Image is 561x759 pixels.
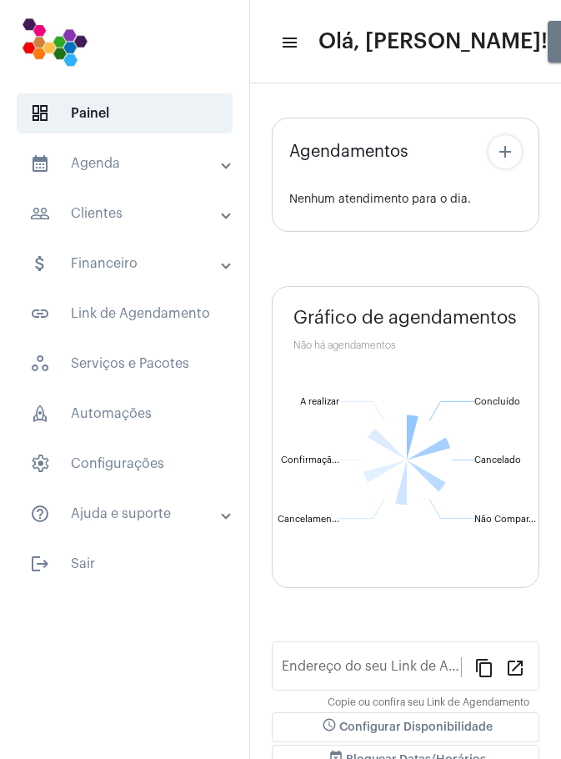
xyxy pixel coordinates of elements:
text: Confirmaçã... [281,455,339,465]
span: Serviços e Pacotes [17,344,233,384]
span: sidenav icon [30,404,50,424]
span: Gráfico de agendamentos [293,308,517,328]
mat-icon: add [495,142,515,162]
text: A realizar [300,397,339,406]
mat-icon: schedule [319,717,339,737]
span: Painel [17,93,233,133]
mat-icon: sidenav icon [30,504,50,524]
mat-icon: sidenav icon [30,153,50,173]
mat-icon: sidenav icon [280,33,297,53]
mat-expansion-panel-header: sidenav iconAjuda e suporte [10,494,249,534]
span: sidenav icon [30,454,50,474]
span: sidenav icon [30,354,50,374]
mat-expansion-panel-header: sidenav iconClientes [10,194,249,234]
mat-icon: sidenav icon [30,204,50,224]
mat-panel-title: Clientes [30,204,223,224]
button: Configurar Disponibilidade [272,712,539,742]
mat-expansion-panel-header: sidenav iconFinanceiro [10,244,249,284]
span: sidenav icon [30,103,50,123]
span: Automações [17,394,233,434]
mat-expansion-panel-header: sidenav iconAgenda [10,143,249,183]
mat-icon: open_in_new [505,657,525,677]
div: Nenhum atendimento para o dia. [289,194,522,206]
text: Não Compar... [474,514,536,523]
mat-icon: sidenav icon [30,304,50,324]
span: Sair [17,544,233,584]
mat-panel-title: Agenda [30,153,223,173]
span: Configurar Disponibilidade [319,721,493,733]
span: Configurações [17,444,233,484]
text: Cancelado [474,455,521,465]
span: Link de Agendamento [17,294,233,334]
span: Olá, [PERSON_NAME]! [318,28,548,55]
mat-icon: sidenav icon [30,254,50,274]
span: Agendamentos [289,143,408,161]
input: Link [282,662,461,677]
mat-icon: sidenav icon [30,554,50,574]
mat-panel-title: Financeiro [30,254,223,274]
mat-icon: content_copy [474,657,494,677]
img: 7bf4c2a9-cb5a-6366-d80e-59e5d4b2024a.png [13,8,96,75]
mat-panel-title: Ajuda e suporte [30,504,223,524]
mat-hint: Copie ou confira seu Link de Agendamento [328,697,529,709]
text: Cancelamen... [278,514,339,523]
text: Concluído [474,397,520,406]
